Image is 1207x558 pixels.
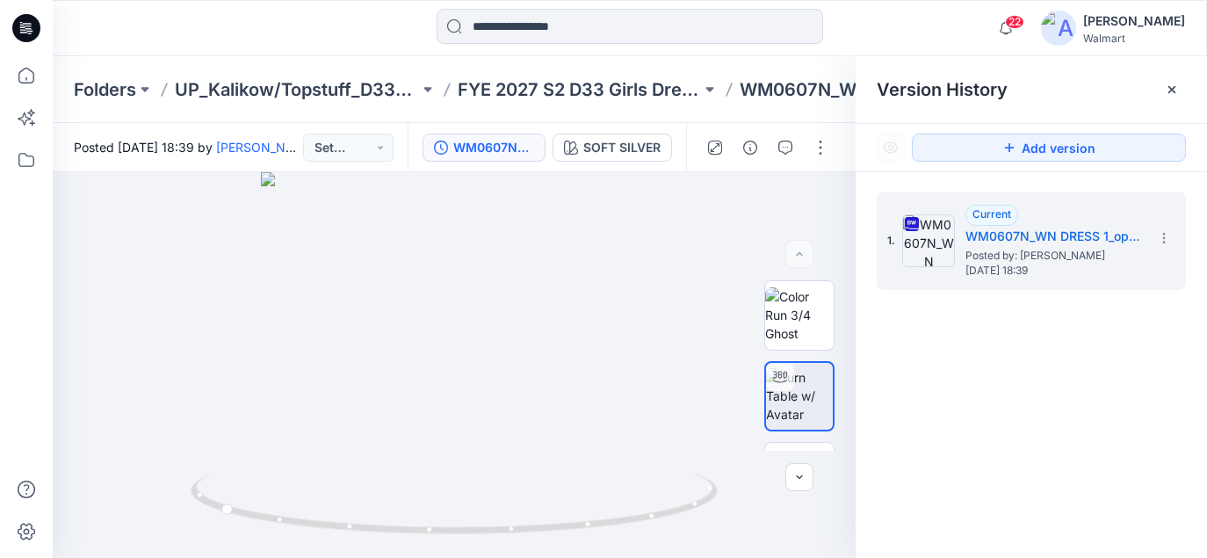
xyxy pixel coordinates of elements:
button: Close [1165,83,1179,97]
img: avatar [1041,11,1076,46]
a: UP_Kalikow/Topstuff_D33_Girls Dresses [175,77,419,102]
a: Folders [74,77,136,102]
span: 22 [1005,15,1024,29]
a: FYE 2027 S2 D33 Girls Dresses Isfel/Topstuff [458,77,702,102]
span: [DATE] 18:39 [965,265,1141,277]
img: Turn Table w/ Avatar [766,368,833,424]
button: Show Hidden Versions [877,134,905,162]
span: Current [972,207,1011,221]
span: Posted [DATE] 18:39 by [74,138,303,156]
span: Posted by: Orieta Espinoza [965,247,1141,265]
div: [PERSON_NAME] [1083,11,1185,32]
div: WM0607N_WN DRESS 1_opt 6 [453,138,534,157]
img: Color Run 3/4 Ghost [765,287,834,343]
a: [PERSON_NAME] [216,140,317,155]
img: WM0607N_WN DRESS 1_opt 6 [902,214,955,267]
div: SOFT SILVER [583,138,661,157]
span: Version History [877,79,1008,100]
button: Details [736,134,764,162]
p: WM0607N_WN DRESS 1_OPT 7 [740,77,984,102]
h5: WM0607N_WN DRESS 1_opt 6 [965,226,1141,247]
button: Add version [912,134,1186,162]
button: WM0607N_WN DRESS 1_opt 6 [423,134,546,162]
div: Walmart [1083,32,1185,45]
button: SOFT SILVER [553,134,672,162]
span: 1. [887,233,895,249]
